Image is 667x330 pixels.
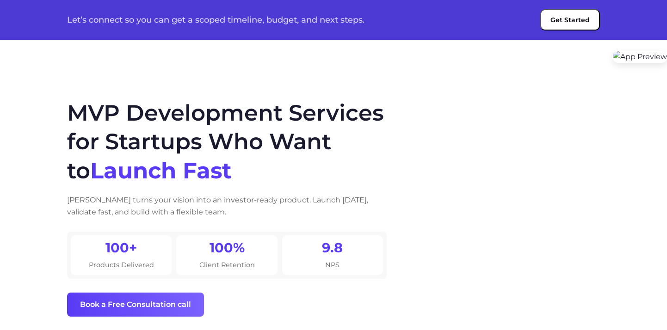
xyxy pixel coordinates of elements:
h2: 100+ [105,240,137,256]
button: Get Started [540,9,600,31]
p: NPS [325,260,340,270]
span: Launch Fast [90,157,232,184]
h2: 100% [210,240,245,256]
h1: MVP Development Services for Startups Who Want to [67,98,387,185]
p: Products Delivered [89,260,154,270]
p: Let’s connect so you can get a scoped timeline, budget, and next steps. [67,15,364,24]
p: Client Retention [199,260,255,270]
p: [PERSON_NAME] turns your vision into an investor-ready product. Launch [DATE], validate fast, and... [67,194,387,218]
h2: 9.8 [322,240,343,256]
button: Book a Free Consultation call [67,293,204,317]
